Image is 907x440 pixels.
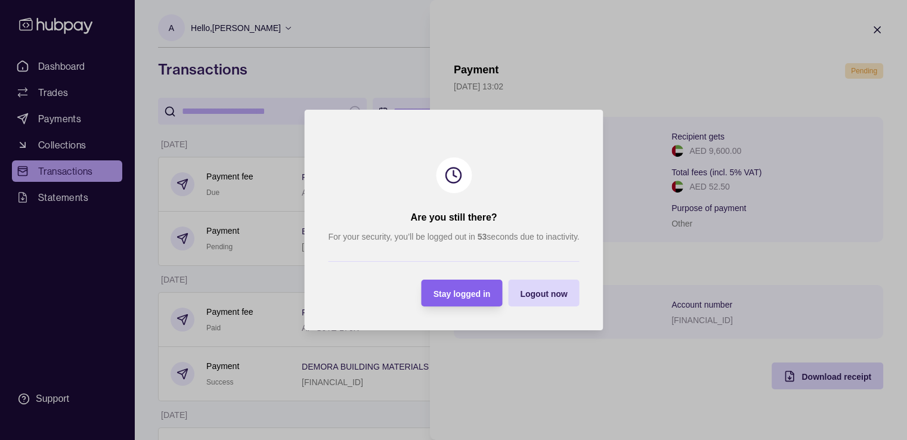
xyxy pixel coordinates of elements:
[433,289,490,299] span: Stay logged in
[508,280,579,306] button: Logout now
[410,211,497,224] h2: Are you still there?
[421,280,502,306] button: Stay logged in
[477,232,487,241] strong: 53
[328,230,579,243] p: For your security, you’ll be logged out in seconds due to inactivity.
[520,289,567,299] span: Logout now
